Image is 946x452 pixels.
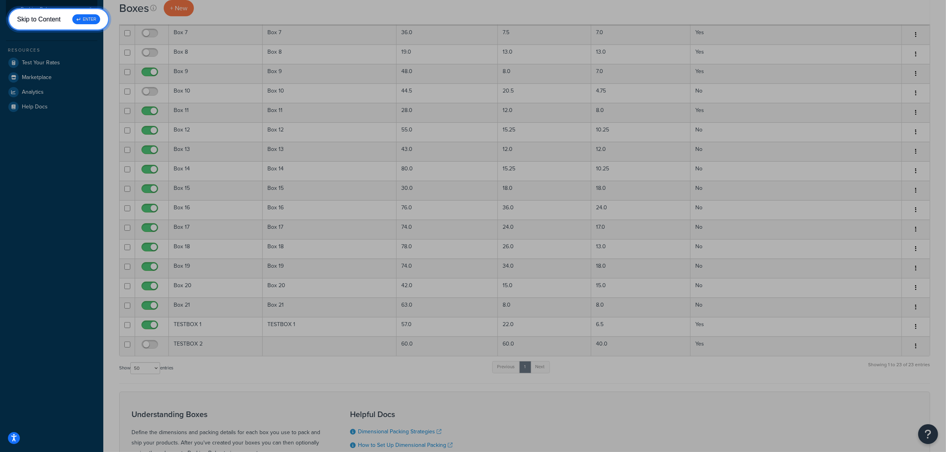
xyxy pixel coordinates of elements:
td: 12.0 [498,103,591,122]
td: 60.0 [397,336,497,356]
h3: Helpful Docs [350,410,475,419]
td: 55.0 [397,122,497,142]
a: Dimensional Packing Strategies [358,427,441,436]
li: Advanced Features [6,18,97,33]
td: Box 7 [169,25,263,44]
td: 44.5 [397,83,497,103]
a: Packing Rules 0 [6,2,97,17]
td: Box 19 [169,259,263,278]
td: TESTBOX 1 [169,317,263,336]
a: How to Set Up Dimensional Packing [358,441,453,449]
td: Yes [691,336,902,356]
a: Previous [492,361,520,373]
td: Box 9 [169,64,263,83]
div: Showing 1 to 23 of 23 entries [868,360,930,377]
td: Box 21 [169,297,263,317]
td: Box 9 [263,64,397,83]
li: Packing Rules [6,2,97,17]
td: No [691,220,902,239]
td: Yes [691,25,902,44]
td: 18.0 [591,259,691,278]
td: TESTBOX 1 [263,317,397,336]
label: Show entries [119,362,173,374]
td: 13.0 [591,44,691,64]
span: + New [170,4,188,13]
td: Box 18 [263,239,397,259]
h3: Understanding Boxes [132,410,330,419]
td: 76.0 [397,200,497,220]
td: Yes [691,103,902,122]
td: 30.0 [397,181,497,200]
td: 10.25 [591,161,691,181]
td: 34.0 [498,259,591,278]
td: 7.5 [498,25,591,44]
td: 22.0 [498,317,591,336]
td: No [691,259,902,278]
td: Box 7 [263,25,397,44]
td: No [691,122,902,142]
td: No [691,200,902,220]
span: Packing Rules [21,6,52,13]
td: No [691,239,902,259]
td: Box 17 [169,220,263,239]
td: 40.0 [591,336,691,356]
td: 15.25 [498,161,591,181]
td: 78.0 [397,239,497,259]
td: Box 20 [169,278,263,297]
td: Box 12 [263,122,397,142]
td: Box 10 [169,83,263,103]
span: Help Docs [22,104,48,110]
span: Analytics [22,89,44,96]
td: 18.0 [498,181,591,200]
td: Box 8 [263,44,397,64]
td: Box 15 [263,181,397,200]
a: Advanced Features 5 [6,18,97,33]
td: Box 19 [263,259,397,278]
td: 24.0 [591,200,691,220]
td: Box 13 [169,142,263,161]
td: 8.0 [498,64,591,83]
select: Showentries [130,362,160,374]
td: 42.0 [397,278,497,297]
td: Box 21 [263,297,397,317]
a: Marketplace [6,70,97,85]
td: Box 8 [169,44,263,64]
td: Box 12 [169,122,263,142]
td: 74.0 [397,220,497,239]
td: 18.0 [591,181,691,200]
td: 28.0 [397,103,497,122]
td: Box 10 [263,83,397,103]
td: Box 14 [263,161,397,181]
td: 12.0 [591,142,691,161]
h1: Boxes [119,0,149,16]
td: Box 11 [169,103,263,122]
td: 74.0 [397,259,497,278]
td: 12.0 [498,142,591,161]
td: 36.0 [397,25,497,44]
td: Yes [691,64,902,83]
td: No [691,278,902,297]
li: Analytics [6,85,97,99]
td: Box 17 [263,220,397,239]
td: No [691,83,902,103]
td: Box 15 [169,181,263,200]
td: 60.0 [498,336,591,356]
td: 15.25 [498,122,591,142]
td: 57.0 [397,317,497,336]
a: Test Your Rates [6,56,97,70]
a: Help Docs [6,100,97,114]
td: Yes [691,317,902,336]
td: 10.25 [591,122,691,142]
td: 19.0 [397,44,497,64]
td: 20.5 [498,83,591,103]
td: Box 14 [169,161,263,181]
td: 7.0 [591,25,691,44]
td: 26.0 [498,239,591,259]
td: 63.0 [397,297,497,317]
td: 80.0 [397,161,497,181]
td: 8.0 [498,297,591,317]
td: Box 16 [169,200,263,220]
